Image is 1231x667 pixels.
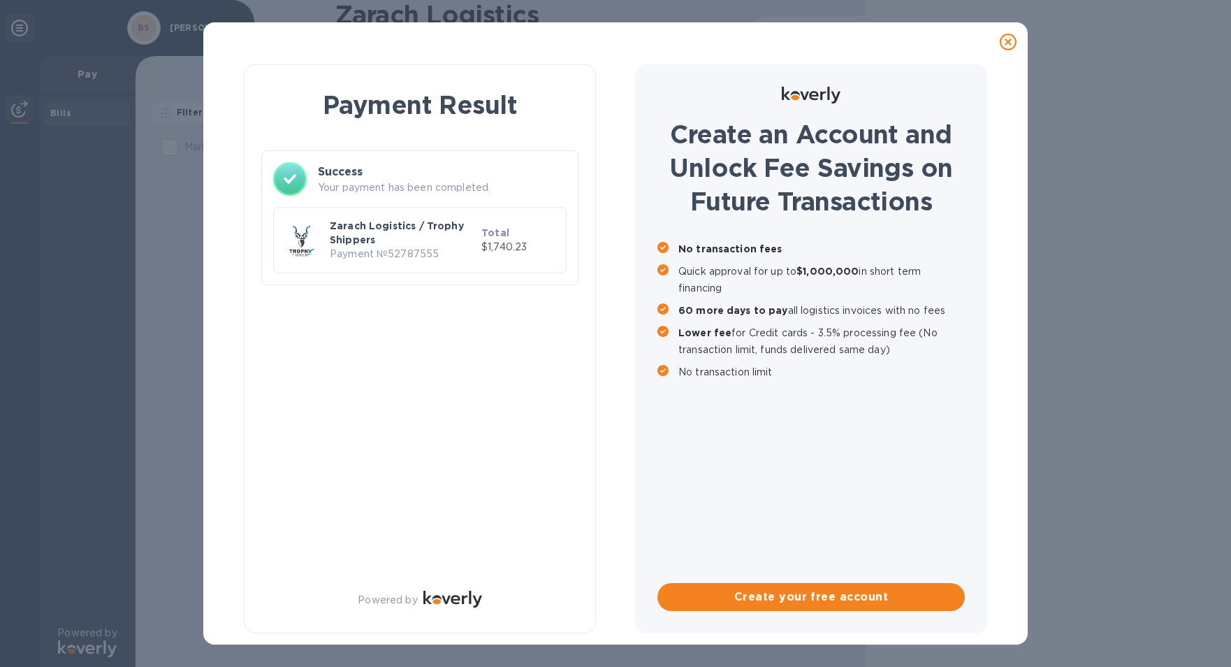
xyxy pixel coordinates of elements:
p: No transaction limit [678,364,965,380]
img: Logo [782,87,840,103]
b: $1,000,000 [796,266,859,277]
img: Logo [423,591,482,608]
p: all logistics invoices with no fees [678,302,965,319]
b: No transaction fees [678,243,782,254]
b: 60 more days to pay [678,305,788,316]
p: $1,740.23 [481,240,555,254]
p: Powered by [358,593,417,608]
p: Payment № 52787555 [330,247,476,261]
h1: Create an Account and Unlock Fee Savings on Future Transactions [657,117,965,218]
b: Total [481,227,509,238]
p: Your payment has been completed. [318,180,567,195]
b: Lower fee [678,327,731,338]
h3: Success [318,164,567,180]
h1: Payment Result [267,87,573,122]
button: Create your free account [657,583,965,611]
p: for Credit cards - 3.5% processing fee (No transaction limit, funds delivered same day) [678,324,965,358]
p: Quick approval for up to in short term financing [678,263,965,296]
p: Zarach Logistics / Trophy Shippers [330,219,476,247]
span: Create your free account [669,589,954,605]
